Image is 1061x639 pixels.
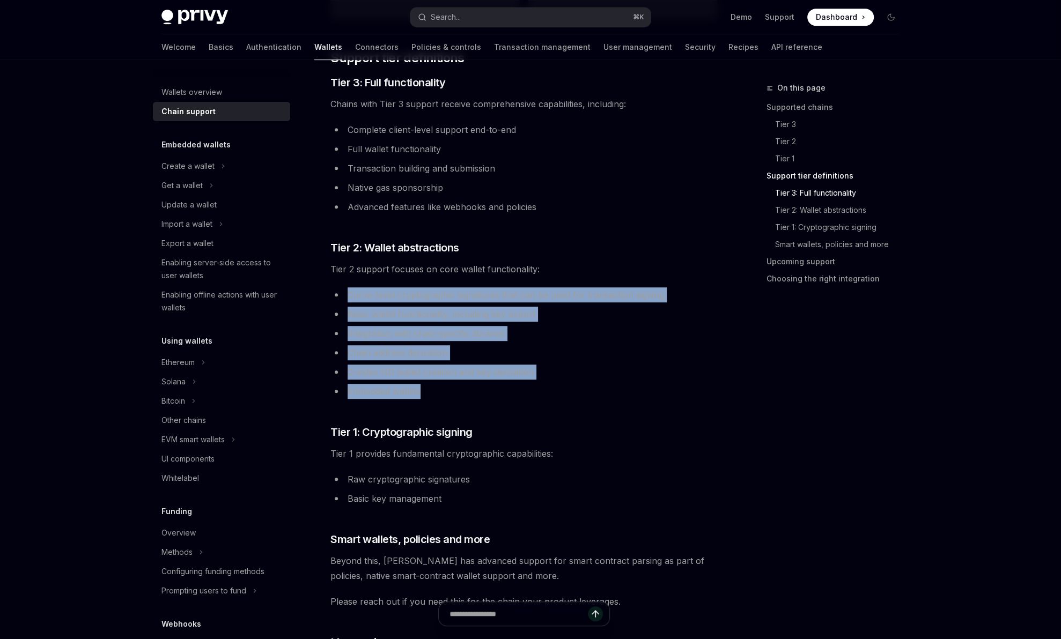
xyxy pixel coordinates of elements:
img: dark logo [161,10,228,25]
a: Choosing the right integration [767,270,908,287]
a: Recipes [728,34,758,60]
a: Policies & controls [411,34,481,60]
li: Curve-level cryptographic signatures that can be used for transaction signing [330,287,717,302]
span: Smart wallets, policies and more [330,532,490,547]
li: Native gas sponsorship [330,180,717,195]
a: UI components [153,449,290,469]
a: Tier 1: Cryptographic signing [775,219,908,236]
div: Bitcoin [161,395,185,407]
a: Transaction management [494,34,591,60]
span: Tier 1 provides fundamental cryptographic capabilities: [330,446,717,461]
div: Whitelabel [161,472,199,485]
a: Connectors [355,34,399,60]
span: Tier 2 support focuses on core wallet functionality: [330,262,717,277]
span: Tier 1: Cryptographic signing [330,425,473,440]
a: Support [765,12,794,23]
a: Support tier definitions [767,167,908,184]
div: Search... [431,11,461,24]
span: Tier 3: Full functionality [330,75,445,90]
div: Wallets overview [161,86,222,99]
div: Overview [161,526,196,539]
a: User management [603,34,672,60]
h5: Funding [161,505,192,518]
span: Please reach out if you need this for the chain your product leverages. [330,594,717,609]
a: Tier 2 [775,133,908,150]
span: ⌘ K [633,13,644,21]
span: Dashboard [816,12,857,23]
h5: Webhooks [161,618,201,630]
a: Tier 3 [775,116,908,133]
div: Ethereum [161,356,195,369]
a: Overview [153,523,290,543]
li: Raw cryptographic signatures [330,472,717,487]
li: Chain address derivation [330,345,717,360]
a: Wallets overview [153,83,290,102]
a: Welcome [161,34,196,60]
a: Export a wallet [153,234,290,253]
a: Demo [731,12,752,23]
button: Send message [588,606,603,621]
li: Basic wallet functionality, including key export [330,307,717,322]
a: Upcoming support [767,253,908,270]
span: On this page [777,81,826,94]
div: Export a wallet [161,237,213,250]
button: Search...⌘K [410,8,651,27]
div: Other chains [161,414,206,427]
h5: Embedded wallets [161,138,231,151]
span: Tier 2: Wallet abstractions [330,240,459,255]
a: Tier 1 [775,150,908,167]
a: Supported chains [767,99,908,116]
a: Wallets [314,34,342,60]
span: Chains with Tier 3 support receive comprehensive capabilities, including: [330,96,717,112]
div: Create a wallet [161,160,215,173]
li: Full wallet functionality [330,142,717,157]
a: Dashboard [807,9,874,26]
a: Other chains [153,411,290,430]
div: EVM smart wallets [161,433,225,446]
li: Advanced features like webhooks and policies [330,199,717,214]
div: Update a wallet [161,198,217,211]
span: Beyond this, [PERSON_NAME] has advanced support for smart contract parsing as part of policies, n... [330,553,717,583]
h5: Using wallets [161,335,212,347]
div: Enabling offline actions with user wallets [161,288,284,314]
div: Configuring funding methods [161,565,264,578]
a: Basics [209,34,233,60]
a: Enabling server-side access to user wallets [153,253,290,285]
div: UI components [161,452,215,465]
li: Basic key management [330,491,717,506]
li: Transaction building and submission [330,161,717,176]
a: Update a wallet [153,195,290,214]
a: Whitelabel [153,469,290,488]
a: Smart wallets, policies and more [775,236,908,253]
div: Solana [161,375,186,388]
a: Tier 3: Full functionality [775,184,908,202]
div: Prompting users to fund [161,584,246,597]
a: Security [685,34,716,60]
li: 0-index HD wallet creation and key derivation [330,365,717,380]
div: Chain support [161,105,216,118]
a: Tier 2: Wallet abstractions [775,202,908,219]
div: Enabling server-side access to user wallets [161,256,284,282]
a: Enabling offline actions with user wallets [153,285,290,317]
button: Toggle dark mode [882,9,900,26]
div: Methods [161,546,193,559]
li: Integration with chain-specific libraries [330,326,717,341]
a: Authentication [246,34,301,60]
div: Get a wallet [161,179,203,192]
a: Chain support [153,102,290,121]
a: API reference [771,34,822,60]
li: Complete client-level support end-to-end [330,122,717,137]
div: Import a wallet [161,218,212,231]
a: Configuring funding methods [153,562,290,581]
li: Embedded wallets [330,384,717,399]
